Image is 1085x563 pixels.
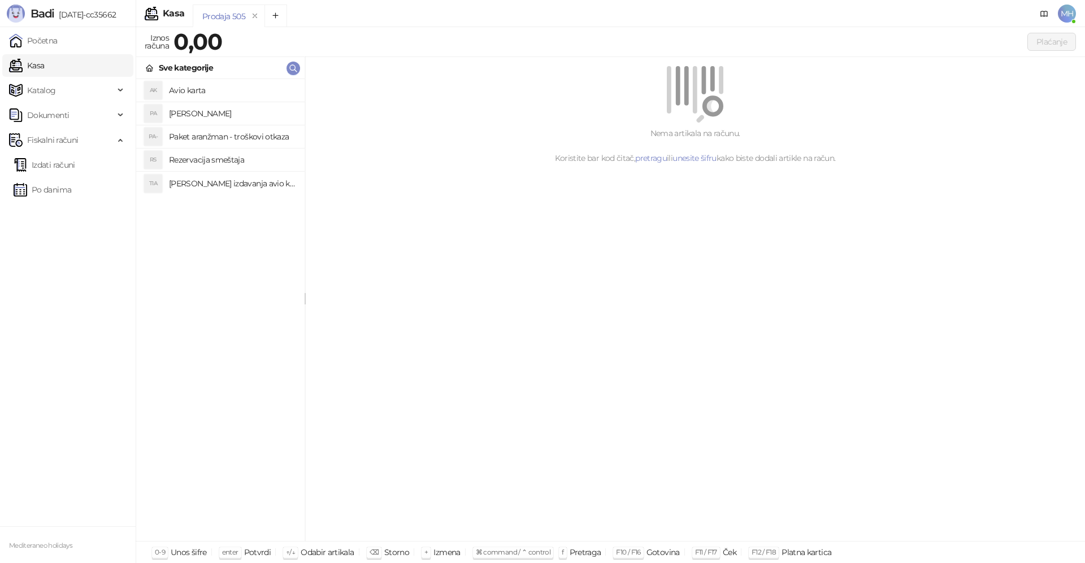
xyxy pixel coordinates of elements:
[222,548,238,556] span: enter
[144,128,162,146] div: PA-
[723,545,736,560] div: Ček
[672,153,717,163] a: unesite šifru
[433,545,460,560] div: Izmena
[159,62,213,74] div: Sve kategorije
[616,548,640,556] span: F10 / F16
[27,104,69,126] span: Dokumenti
[169,174,296,193] h4: [PERSON_NAME] izdavanja avio karta
[31,7,54,20] span: Badi
[9,54,44,77] a: Kasa
[695,548,717,556] span: F11 / F17
[14,178,71,201] a: Po danima
[169,104,296,123] h4: [PERSON_NAME]
[570,545,601,560] div: Pretraga
[1058,5,1076,23] span: MH
[144,81,162,99] div: AK
[144,174,162,193] div: TIA
[155,548,165,556] span: 0-9
[27,79,56,102] span: Katalog
[319,127,1071,164] div: Nema artikala na računu. Koristite bar kod čitač, ili kako biste dodali artikle na račun.
[173,28,222,55] strong: 0,00
[136,79,305,541] div: grid
[752,548,776,556] span: F12 / F18
[7,5,25,23] img: Logo
[169,151,296,169] h4: Rezervacija smeštaja
[144,151,162,169] div: RS
[202,10,245,23] div: Prodaja 505
[1035,5,1053,23] a: Dokumentacija
[9,29,58,52] a: Početna
[163,9,184,18] div: Kasa
[384,545,409,560] div: Storno
[244,545,271,560] div: Potvrdi
[27,129,78,151] span: Fiskalni računi
[142,30,171,53] div: Iznos računa
[144,104,162,123] div: PA
[1027,33,1076,51] button: Plaćanje
[171,545,207,560] div: Unos šifre
[424,548,428,556] span: +
[264,5,287,27] button: Add tab
[562,548,563,556] span: f
[782,545,831,560] div: Platna kartica
[169,128,296,146] h4: Paket aranžman - troškovi otkaza
[635,153,667,163] a: pretragu
[248,11,262,21] button: remove
[169,81,296,99] h4: Avio karta
[14,154,75,176] a: Izdati računi
[370,548,379,556] span: ⌫
[54,10,116,20] span: [DATE]-cc35662
[301,545,354,560] div: Odabir artikala
[286,548,295,556] span: ↑/↓
[476,548,551,556] span: ⌘ command / ⌃ control
[646,545,680,560] div: Gotovina
[9,542,72,549] small: Mediteraneo holidays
